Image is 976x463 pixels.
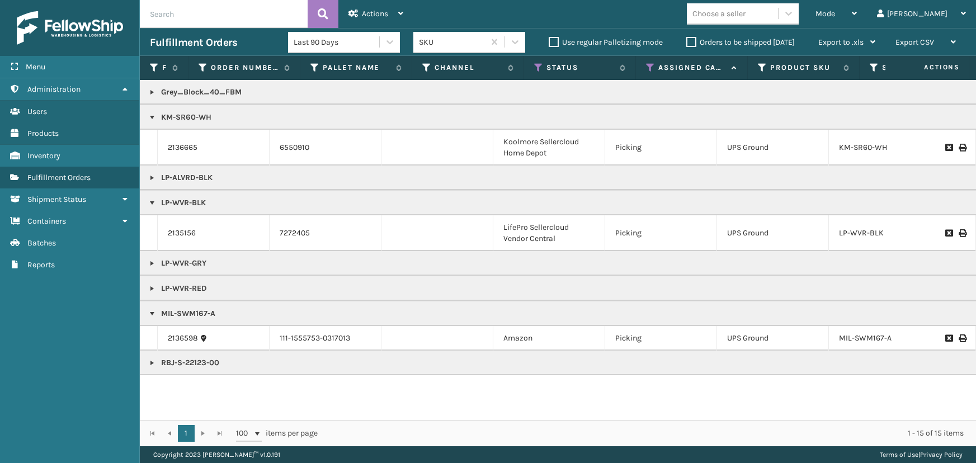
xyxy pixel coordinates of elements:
td: Amazon [493,326,605,351]
td: Picking [605,215,717,251]
a: LP-WVR-BLK [839,228,884,238]
td: LifePro Sellercloud Vendor Central [493,215,605,251]
span: Export to .xls [818,37,864,47]
h3: Fulfillment Orders [150,36,237,49]
p: Copyright 2023 [PERSON_NAME]™ v 1.0.191 [153,446,280,463]
td: Picking [605,326,717,351]
i: Request to Be Cancelled [945,144,952,152]
span: Batches [27,238,56,248]
span: Fulfillment Orders [27,173,91,182]
span: Products [27,129,59,138]
a: 2136665 [168,142,197,153]
a: 2135156 [168,228,196,239]
td: UPS Ground [717,130,829,166]
span: Reports [27,260,55,270]
label: Product SKU [770,63,838,73]
label: Channel [435,63,502,73]
i: Request to Be Cancelled [945,334,952,342]
a: MIL-SWM167-A [839,333,892,343]
td: 6550910 [270,130,381,166]
span: Actions [362,9,388,18]
label: Fulfillment Order Id [162,63,167,73]
i: Request to Be Cancelled [945,229,952,237]
span: Containers [27,216,66,226]
td: Koolmore Sellercloud Home Depot [493,130,605,166]
td: 111-1555753-0317013 [270,326,381,351]
a: 1 [178,425,195,442]
div: | [880,446,963,463]
span: Menu [26,62,45,72]
a: 2136598 [168,333,198,344]
div: 1 - 15 of 15 items [333,428,964,439]
span: Export CSV [895,37,934,47]
label: Order Number [211,63,279,73]
img: logo [17,11,123,45]
label: Status [546,63,614,73]
label: Ship By Date [882,63,950,73]
div: Choose a seller [692,8,746,20]
div: SKU [419,36,485,48]
span: Mode [815,9,835,18]
i: Print Label [959,229,965,237]
label: Use regular Palletizing mode [549,37,663,47]
label: Pallet Name [323,63,390,73]
label: Orders to be shipped [DATE] [686,37,795,47]
span: Inventory [27,151,60,160]
span: Actions [889,58,966,77]
label: Assigned Carrier Service [658,63,726,73]
a: KM-SR60-WH [839,143,887,152]
td: Picking [605,130,717,166]
div: Last 90 Days [294,36,380,48]
a: Privacy Policy [920,451,963,459]
a: Terms of Use [880,451,918,459]
td: UPS Ground [717,215,829,251]
i: Print Label [959,334,965,342]
td: UPS Ground [717,326,829,351]
span: items per page [236,425,318,442]
td: 7272405 [270,215,381,251]
span: 100 [236,428,253,439]
span: Users [27,107,47,116]
span: Administration [27,84,81,94]
i: Print Label [959,144,965,152]
span: Shipment Status [27,195,86,204]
